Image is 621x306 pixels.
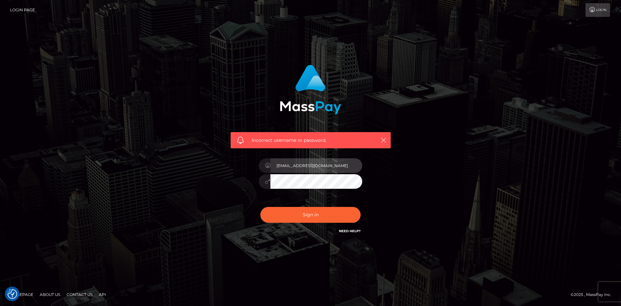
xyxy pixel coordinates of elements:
[280,65,341,114] img: MassPay Login
[571,291,616,298] div: © 2025 , MassPay Inc.
[10,3,35,17] a: Login Page
[585,3,610,17] a: Login
[339,229,361,233] a: Need Help?
[252,137,370,144] span: Incorrect username or password.
[64,289,95,300] a: Contact Us
[270,158,362,173] input: Username...
[260,207,361,223] button: Sign in
[7,289,17,299] button: Consent Preferences
[7,289,17,299] img: Revisit consent button
[37,289,63,300] a: About Us
[7,289,36,300] a: Homepage
[96,289,109,300] a: API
